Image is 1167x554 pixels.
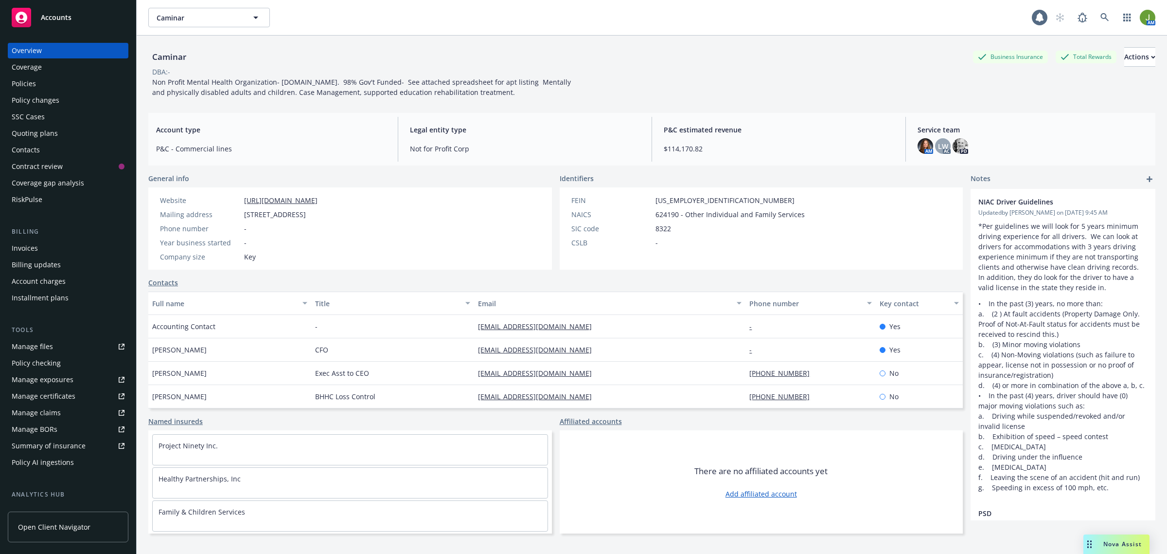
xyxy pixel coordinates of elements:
span: Key [244,252,256,262]
button: Full name [148,292,311,315]
span: General info [148,173,189,184]
a: Account charges [8,274,128,289]
button: Nova Assist [1083,535,1149,554]
span: CFO [315,345,328,355]
a: [EMAIL_ADDRESS][DOMAIN_NAME] [478,345,600,354]
button: Phone number [745,292,876,315]
span: Exec Asst to CEO [315,368,369,378]
a: Search [1095,8,1114,27]
span: Open Client Navigator [18,522,90,532]
a: [EMAIL_ADDRESS][DOMAIN_NAME] [478,322,600,331]
div: Caminar [148,51,190,63]
span: $114,170.82 [664,144,894,154]
span: PSD [978,508,1122,518]
div: Phone number [749,298,861,309]
a: Manage claims [8,405,128,421]
div: Manage BORs [12,422,57,437]
div: Manage files [12,339,53,354]
span: [US_EMPLOYER_IDENTIFICATION_NUMBER] [655,195,795,205]
div: Analytics hub [8,490,128,499]
div: Title [315,298,460,309]
span: Identifiers [560,173,594,184]
span: Caminar [157,13,241,23]
div: Contract review [12,159,63,174]
a: Manage BORs [8,422,128,437]
div: Tools [8,325,128,335]
button: Caminar [148,8,270,27]
div: Company size [160,252,240,262]
div: Year business started [160,238,240,248]
div: Contacts [12,142,40,158]
a: [URL][DOMAIN_NAME] [244,196,318,205]
span: Yes [889,321,901,332]
span: Non Profit Mental Health Organization- [DOMAIN_NAME]. 98% Gov't Funded- See attached spreadsheet ... [152,77,573,97]
div: Coverage [12,59,42,75]
a: Invoices [8,240,128,256]
a: Overview [8,43,128,58]
a: [EMAIL_ADDRESS][DOMAIN_NAME] [478,392,600,401]
span: [PERSON_NAME] [152,391,207,402]
div: Coverage gap analysis [12,175,84,191]
span: No [889,391,899,402]
div: CSLB [571,238,652,248]
a: Loss summary generator [8,503,128,519]
div: Manage exposures [12,372,73,388]
a: Accounts [8,4,128,31]
a: [PHONE_NUMBER] [749,369,817,378]
span: Service team [918,125,1148,135]
div: Policy AI ingestions [12,455,74,470]
span: [PERSON_NAME] [152,368,207,378]
div: Email [478,298,731,309]
a: Policy checking [8,355,128,371]
div: Account charges [12,274,66,289]
span: BHHC Loss Control [315,391,375,402]
a: Quoting plans [8,126,128,141]
span: Yes [889,345,901,355]
div: NAICS [571,209,652,220]
div: Manage claims [12,405,61,421]
a: Manage certificates [8,388,128,404]
a: Family & Children Services [159,507,245,517]
span: [PERSON_NAME] [152,345,207,355]
div: Invoices [12,240,38,256]
div: Policies [12,76,36,92]
span: NIAC Driver Guidelines [978,197,1122,207]
a: Manage files [8,339,128,354]
img: photo [953,138,968,154]
button: Actions [1124,47,1155,67]
a: Policy changes [8,92,128,108]
p: • In the past (3) years, no more than: a. (2 ) At fault accidents (Property Damage Only. Proof of... [978,298,1148,493]
div: Phone number [160,223,240,234]
div: RiskPulse [12,192,42,207]
span: Account type [156,125,386,135]
a: Policy AI ingestions [8,455,128,470]
span: - [315,321,318,332]
div: Policy checking [12,355,61,371]
a: RiskPulse [8,192,128,207]
span: - [244,238,247,248]
a: Switch app [1117,8,1137,27]
span: There are no affiliated accounts yet [694,465,828,477]
div: Overview [12,43,42,58]
a: [PHONE_NUMBER] [749,392,817,401]
div: Business Insurance [973,51,1048,63]
a: Policies [8,76,128,92]
a: Named insureds [148,416,203,426]
a: Report a Bug [1073,8,1092,27]
div: Billing [8,227,128,237]
a: Affiliated accounts [560,416,622,426]
div: Manage certificates [12,388,75,404]
div: FEIN [571,195,652,205]
span: No [889,368,899,378]
span: Legal entity type [410,125,640,135]
span: Manage exposures [8,372,128,388]
div: Policy changes [12,92,59,108]
span: Updated by [PERSON_NAME] on [DATE] 9:45 AM [978,208,1148,217]
a: Summary of insurance [8,438,128,454]
a: - [749,322,760,331]
a: Installment plans [8,290,128,306]
div: Loss summary generator [12,503,92,519]
a: [EMAIL_ADDRESS][DOMAIN_NAME] [478,369,600,378]
a: Contacts [8,142,128,158]
div: PSDUpdatedby [PERSON_NAME] on [DATE] 1:23 PM[URL][DOMAIN_NAME] [971,500,1155,551]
